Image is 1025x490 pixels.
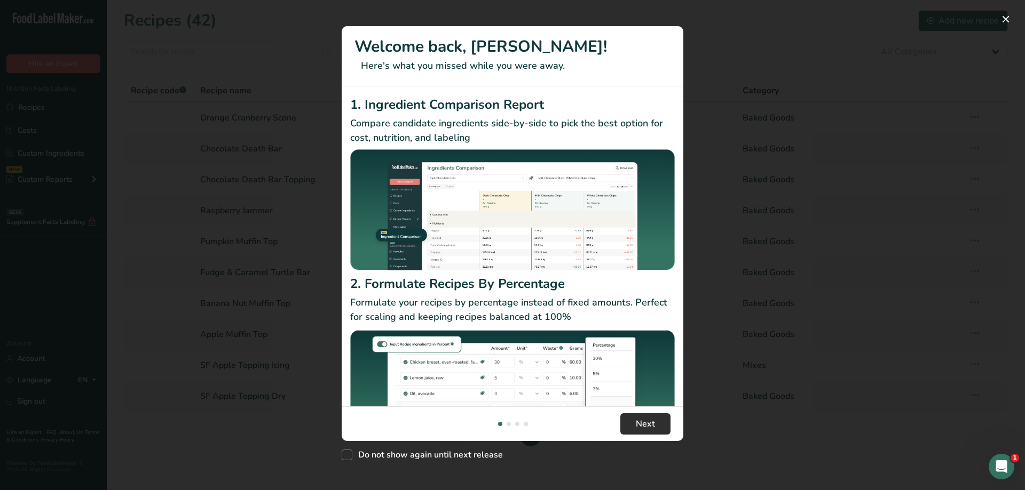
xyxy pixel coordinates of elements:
[989,454,1014,479] iframe: Intercom live chat
[620,413,671,435] button: Next
[350,95,675,114] h2: 1. Ingredient Comparison Report
[350,116,675,145] p: Compare candidate ingredients side-by-side to pick the best option for cost, nutrition, and labeling
[354,35,671,59] h1: Welcome back, [PERSON_NAME]!
[636,417,655,430] span: Next
[354,59,671,73] p: Here's what you missed while you were away.
[352,449,503,460] span: Do not show again until next release
[350,149,675,270] img: Ingredient Comparison Report
[350,274,675,293] h2: 2. Formulate Recipes By Percentage
[1011,454,1019,462] span: 1
[350,295,675,324] p: Formulate your recipes by percentage instead of fixed amounts. Perfect for scaling and keeping re...
[350,328,675,457] img: Formulate Recipes By Percentage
